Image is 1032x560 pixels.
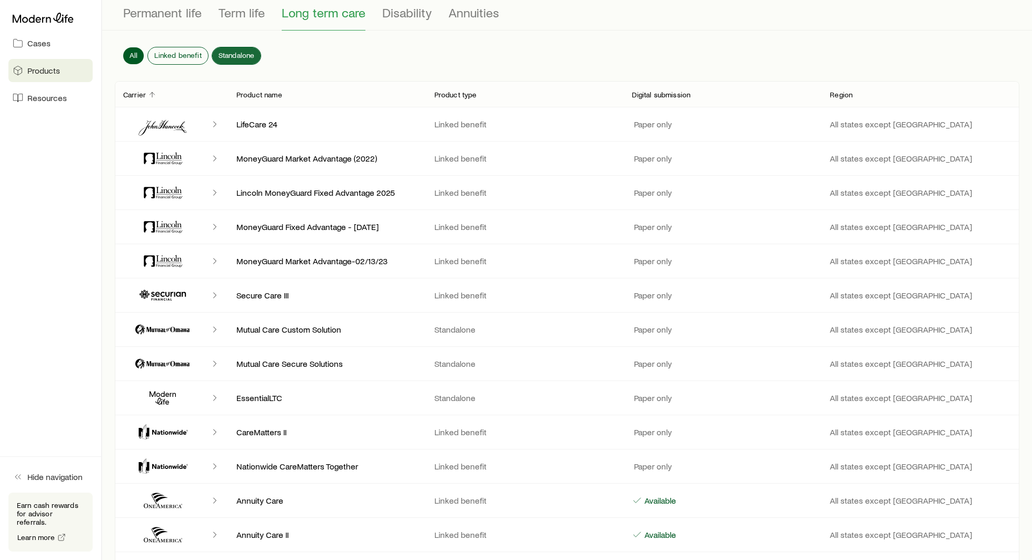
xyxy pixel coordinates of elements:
p: Paper only [632,393,672,403]
span: Learn more [17,534,55,541]
p: Linked benefit [434,119,616,129]
p: Nationwide CareMatters Together [236,461,418,472]
p: Standalone [434,324,616,335]
p: Linked benefit [434,529,616,540]
span: Cases [27,38,51,48]
p: All states except [GEOGRAPHIC_DATA] [830,495,1011,506]
p: MoneyGuard Market Advantage (2022) [236,153,418,164]
span: Annuities [449,5,499,20]
p: All states except [GEOGRAPHIC_DATA] [830,290,1011,301]
p: Linked benefit [434,222,616,232]
p: All states except [GEOGRAPHIC_DATA] [830,187,1011,198]
p: Mutual Care Secure Solutions [236,358,418,369]
p: Carrier [123,91,146,99]
a: Cases [8,32,93,55]
p: Paper only [632,256,672,266]
p: All states except [GEOGRAPHIC_DATA] [830,427,1011,437]
a: Products [8,59,93,82]
button: Standalone [212,47,261,64]
div: Earn cash rewards for advisor referrals.Learn more [8,493,93,552]
p: Paper only [632,222,672,232]
p: All states except [GEOGRAPHIC_DATA] [830,393,1011,403]
p: Region [830,91,852,99]
p: Secure Care III [236,290,418,301]
span: Long term care [282,5,365,20]
p: All states except [GEOGRAPHIC_DATA] [830,222,1011,232]
p: Available [642,529,676,540]
p: Lincoln MoneyGuard Fixed Advantage 2025 [236,187,418,198]
p: Paper only [632,461,672,472]
p: Linked benefit [434,187,616,198]
span: Term life [219,5,265,20]
p: All states except [GEOGRAPHIC_DATA] [830,529,1011,540]
p: MoneyGuard Market Advantage-02/13/23 [236,256,418,266]
p: Linked benefit [434,427,616,437]
p: Earn cash rewards for advisor referrals. [17,501,84,526]
p: Linked benefit [434,153,616,164]
p: All states except [GEOGRAPHIC_DATA] [830,461,1011,472]
a: Resources [8,86,93,109]
span: Permanent life [123,5,202,20]
span: Linked benefit [154,51,201,59]
p: Paper only [632,427,672,437]
p: All states except [GEOGRAPHIC_DATA] [830,256,1011,266]
p: Linked benefit [434,461,616,472]
p: Product name [236,91,282,99]
span: Hide navigation [27,472,83,482]
span: Standalone [219,51,255,59]
div: Product types [123,5,1011,31]
p: Paper only [632,187,672,198]
p: CareMatters II [236,427,418,437]
p: Mutual Care Custom Solution [236,324,418,335]
p: Product type [434,91,477,99]
p: All states except [GEOGRAPHIC_DATA] [830,358,1011,369]
p: LifeCare 24 [236,119,418,129]
p: All states except [GEOGRAPHIC_DATA] [830,153,1011,164]
span: All [130,51,137,59]
p: Linked benefit [434,495,616,506]
p: Linked benefit [434,256,616,266]
p: Paper only [632,324,672,335]
p: Linked benefit [434,290,616,301]
p: Available [642,495,676,506]
span: Resources [27,93,67,103]
p: Annuity Care [236,495,418,506]
span: Disability [382,5,432,20]
button: All [123,47,144,64]
p: Standalone [434,358,616,369]
p: Paper only [632,358,672,369]
p: MoneyGuard Fixed Advantage - [DATE] [236,222,418,232]
p: Paper only [632,153,672,164]
p: EssentialLTC [236,393,418,403]
p: Standalone [434,393,616,403]
button: Linked benefit [148,47,207,64]
p: All states except [GEOGRAPHIC_DATA] [830,324,1011,335]
p: Paper only [632,119,672,129]
span: Products [27,65,60,76]
p: Digital submission [632,91,690,99]
p: Annuity Care II [236,529,418,540]
p: All states except [GEOGRAPHIC_DATA] [830,119,1011,129]
p: Paper only [632,290,672,301]
button: Hide navigation [8,465,93,488]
